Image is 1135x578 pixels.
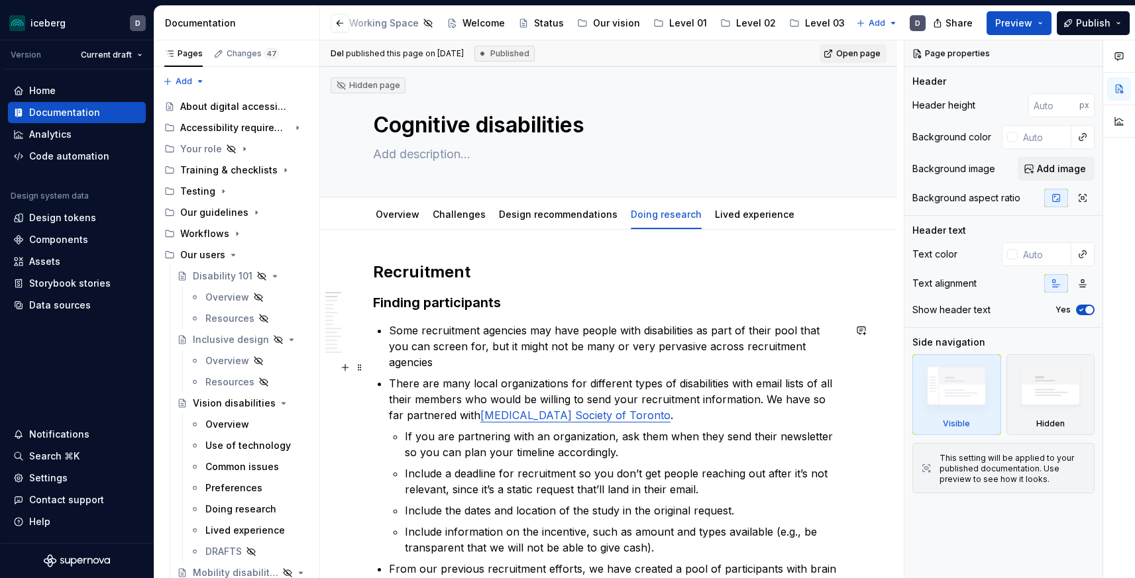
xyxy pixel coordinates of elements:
[427,200,491,228] div: Challenges
[29,150,109,163] div: Code automation
[184,371,314,393] a: Resources
[331,48,464,59] span: published this page on [DATE]
[1076,17,1110,30] span: Publish
[29,471,68,485] div: Settings
[205,375,254,389] div: Resources
[165,17,314,30] div: Documentation
[441,13,510,34] a: Welcome
[8,80,146,101] a: Home
[912,75,946,88] div: Header
[995,17,1032,30] span: Preview
[373,293,844,312] h3: Finding participants
[8,295,146,316] a: Data sources
[180,142,222,156] div: Your role
[631,209,702,220] a: Doing research
[370,200,425,228] div: Overview
[1018,125,1071,149] input: Auto
[1057,11,1130,35] button: Publish
[184,435,314,456] a: Use of technology
[176,76,192,87] span: Add
[205,354,249,367] div: Overview
[1055,305,1071,315] label: Yes
[29,211,96,224] div: Design tokens
[205,460,279,473] div: Common issues
[534,17,564,30] div: Status
[29,233,88,246] div: Components
[805,17,845,30] div: Level 03
[135,18,140,28] div: D
[180,248,225,262] div: Our users
[29,84,56,97] div: Home
[81,50,132,60] span: Current draft
[159,96,314,117] a: About digital accessibility
[912,336,985,349] div: Side navigation
[29,128,72,141] div: Analytics
[946,17,973,30] span: Share
[8,467,146,489] a: Settings
[349,17,419,30] div: Working Space
[172,265,314,287] a: Disability 101
[159,138,314,160] div: Your role
[29,428,89,441] div: Notifications
[715,13,781,34] a: Level 02
[912,130,991,144] div: Background color
[912,191,1020,205] div: Background aspect ratio
[820,44,887,63] a: Open page
[159,117,314,138] div: Accessibility requirements
[184,456,314,477] a: Common issues
[1018,242,1071,266] input: Auto
[669,17,707,30] div: Level 01
[915,18,920,28] div: D
[433,209,486,220] a: Challenges
[193,397,276,410] div: Vision disabilities
[205,524,285,537] div: Lived experience
[8,207,146,228] a: Design tokens
[180,185,215,198] div: Testing
[29,450,80,463] div: Search ⌘K
[205,418,249,431] div: Overview
[494,200,623,228] div: Design recommendations
[710,200,800,228] div: Lived experience
[625,200,707,228] div: Doing research
[184,308,314,329] a: Resources
[1036,418,1065,429] div: Hidden
[205,439,291,452] div: Use of technology
[405,465,844,497] p: Include a deadline for recruitment so you don’t get people reaching out after it’s not relevant, ...
[912,248,957,261] div: Text color
[373,262,844,283] h2: Recruitment
[405,503,844,518] p: Include the dates and location of the study in the original request.
[499,209,618,220] a: Design recommendations
[227,48,279,59] div: Changes
[180,164,278,177] div: Training & checklists
[159,181,314,202] div: Testing
[11,191,89,201] div: Design system data
[184,499,314,520] a: Doing research
[8,229,146,250] a: Components
[180,121,290,134] div: Accessibility requirements
[8,102,146,123] a: Documentation
[172,329,314,350] a: Inclusive design
[940,453,1086,485] div: This setting will be applied to your published documentation. Use preview to see how it looks.
[3,9,151,37] button: icebergD
[912,277,977,290] div: Text alignment
[912,99,975,112] div: Header height
[11,50,41,60] div: Version
[164,48,203,59] div: Pages
[184,477,314,499] a: Preferences
[184,541,314,562] a: DRAFTS
[29,255,60,268] div: Assets
[8,273,146,294] a: Storybook stories
[8,124,146,145] a: Analytics
[836,48,881,59] span: Open page
[8,446,146,467] button: Search ⌘K
[193,269,252,283] div: Disability 101
[264,48,279,59] span: 47
[943,418,970,429] div: Visible
[736,17,776,30] div: Level 02
[912,224,966,237] div: Header text
[205,503,276,516] div: Doing research
[44,554,110,567] svg: Supernova Logo
[159,202,314,223] div: Our guidelines
[8,424,146,445] button: Notifications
